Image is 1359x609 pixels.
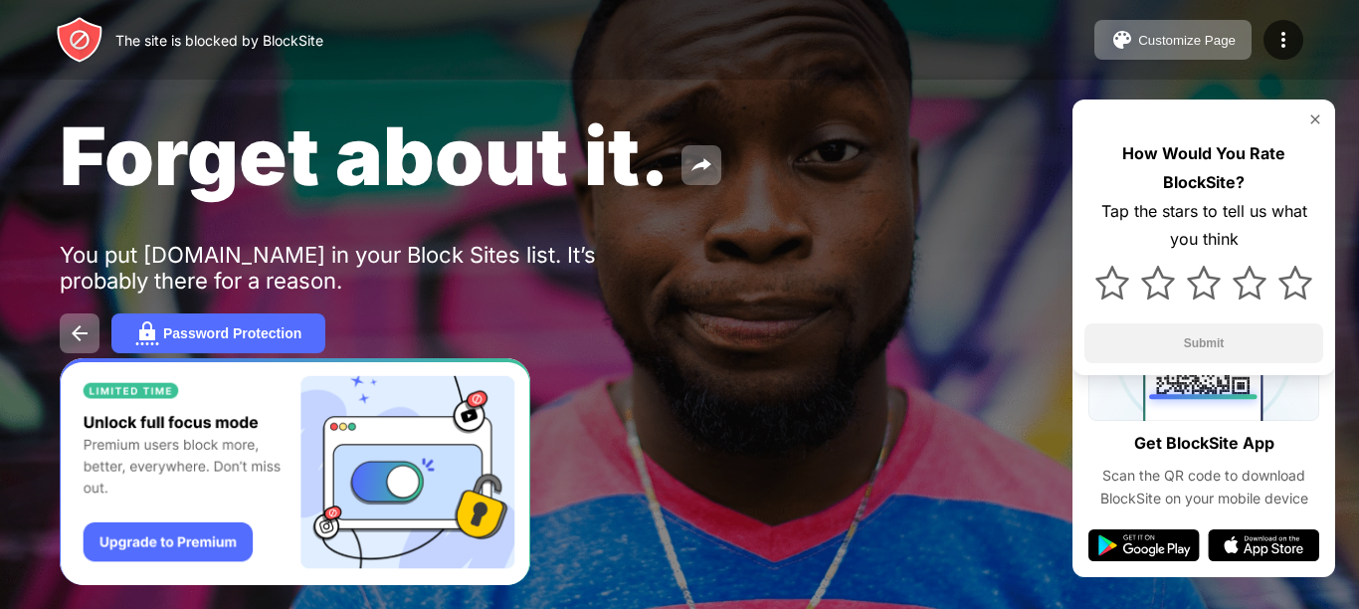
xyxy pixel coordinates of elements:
[135,321,159,345] img: password.svg
[1084,323,1323,363] button: Submit
[1278,266,1312,300] img: star.svg
[1088,465,1319,509] div: Scan the QR code to download BlockSite on your mobile device
[1187,266,1221,300] img: star.svg
[68,321,92,345] img: back.svg
[1095,266,1129,300] img: star.svg
[1084,197,1323,255] div: Tap the stars to tell us what you think
[56,16,103,64] img: header-logo.svg
[689,153,713,177] img: share.svg
[1138,33,1236,48] div: Customize Page
[1271,28,1295,52] img: menu-icon.svg
[1208,529,1319,561] img: app-store.svg
[1307,111,1323,127] img: rate-us-close.svg
[163,325,301,341] div: Password Protection
[111,313,325,353] button: Password Protection
[1233,266,1266,300] img: star.svg
[1094,20,1252,60] button: Customize Page
[115,32,323,49] div: The site is blocked by BlockSite
[1088,529,1200,561] img: google-play.svg
[1110,28,1134,52] img: pallet.svg
[60,242,675,294] div: You put [DOMAIN_NAME] in your Block Sites list. It’s probably there for a reason.
[1141,266,1175,300] img: star.svg
[60,107,670,204] span: Forget about it.
[60,358,530,586] iframe: Banner
[1084,139,1323,197] div: How Would You Rate BlockSite?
